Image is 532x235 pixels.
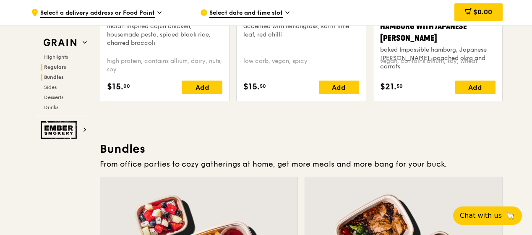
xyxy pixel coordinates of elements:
span: $15. [243,81,260,93]
div: accented with lemongrass, kaffir lime leaf, red chilli [243,22,359,39]
div: high protein, contains allium, dairy, nuts, soy [107,57,222,74]
img: Grain web logo [41,35,79,50]
div: Add [319,81,359,94]
img: Ember Smokery web logo [41,121,79,139]
span: Drinks [44,104,58,110]
span: Desserts [44,94,63,100]
span: Select date and time slot [209,9,283,18]
span: Highlights [44,54,68,60]
span: Sides [44,84,57,90]
span: $15. [107,81,123,93]
div: From office parties to cozy gatherings at home, get more meals and more bang for your buck. [100,158,503,170]
div: vegan, contains allium, soy, wheat [380,57,495,74]
span: $0.00 [473,8,492,16]
div: Impossible Ground Beef Hamburg with Japanese [PERSON_NAME] [380,9,495,44]
div: Add [455,81,495,94]
span: Chat with us [460,211,502,221]
span: Bundles [44,74,64,80]
span: Select a delivery address or Food Point [40,9,155,18]
span: Regulars [44,64,66,70]
span: $21. [380,81,396,93]
span: 🦙 [505,211,515,221]
span: 00 [123,83,130,89]
div: indian inspired cajun chicken, housemade pesto, spiced black rice, charred broccoli [107,22,222,47]
span: 50 [260,83,266,89]
button: Chat with us🦙 [453,206,522,225]
h3: Bundles [100,141,503,157]
span: 50 [396,83,403,89]
div: baked Impossible hamburg, Japanese [PERSON_NAME], poached okra and carrots [380,46,495,71]
div: Add [182,81,222,94]
div: low carb, vegan, spicy [243,57,359,74]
